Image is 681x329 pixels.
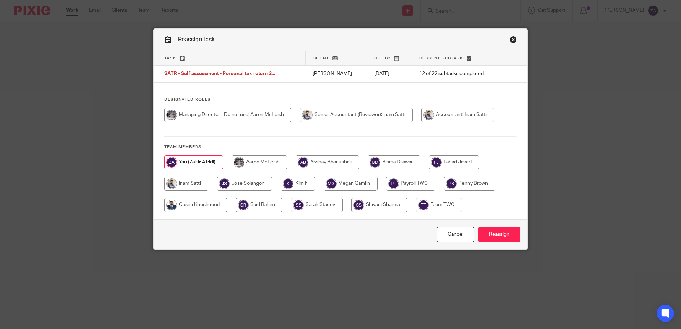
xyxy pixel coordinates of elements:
[412,66,503,83] td: 12 of 22 subtasks completed
[313,70,360,77] p: [PERSON_NAME]
[164,72,275,77] span: SATR - Self assessment - Personal tax return 2...
[419,56,463,60] span: Current subtask
[164,97,517,103] h4: Designated Roles
[164,56,176,60] span: Task
[374,56,391,60] span: Due by
[374,70,405,77] p: [DATE]
[313,56,329,60] span: Client
[478,227,520,242] input: Reassign
[164,144,517,150] h4: Team members
[510,36,517,46] a: Close this dialog window
[437,227,474,242] a: Close this dialog window
[178,37,215,42] span: Reassign task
